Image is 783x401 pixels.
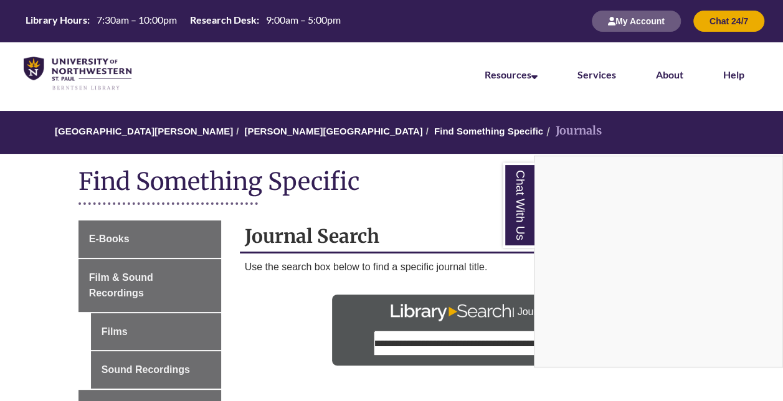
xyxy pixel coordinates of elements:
[24,57,131,91] img: UNWSP Library Logo
[534,156,782,367] iframe: Chat Widget
[534,156,783,367] div: Chat With Us
[485,68,538,80] a: Resources
[577,68,616,80] a: Services
[656,68,683,80] a: About
[503,163,534,248] a: Chat With Us
[723,68,744,80] a: Help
